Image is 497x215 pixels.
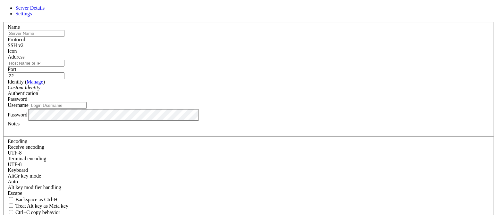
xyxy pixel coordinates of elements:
[9,203,13,208] input: Treat Alt key as Meta key
[8,162,489,167] div: UTF-8
[8,112,27,117] label: Password
[8,210,60,215] label: Ctrl-C copies if true, send ^C to host if false. Ctrl-Shift-C sends ^C to host if true, copies if...
[27,79,43,84] a: Manage
[8,156,46,161] label: The default terminal encoding. ISO-2022 enables character map translations (like graphics maps). ...
[8,96,489,102] div: Password
[8,37,25,42] label: Protocol
[8,144,44,150] label: Set the expected encoding for data received from the host. If the encodings do not match, visual ...
[15,203,68,209] span: Treat Alt key as Meta key
[15,210,60,215] span: Ctrl+C copy behavior
[8,79,45,84] label: Identity
[8,67,16,72] label: Port
[8,150,22,155] span: UTF-8
[8,190,489,196] div: Escape
[8,60,64,67] input: Host Name or IP
[8,121,20,126] label: Notes
[8,72,64,79] input: Port Number
[8,197,58,202] label: If true, the backspace should send BS ('\x08', aka ^H). Otherwise the backspace key should send '...
[8,91,38,96] label: Authentication
[8,190,22,196] span: Escape
[8,185,61,190] label: Controls how the Alt key is handled. Escape: Send an ESC prefix. 8-Bit: Add 128 to the typed char...
[8,139,27,144] label: Encoding
[8,48,17,54] label: Icon
[8,85,489,91] div: Custom Identity
[15,197,58,202] span: Backspace as Ctrl-H
[15,11,32,16] a: Settings
[15,5,45,11] a: Server Details
[8,179,18,184] span: Auto
[30,102,87,109] input: Login Username
[8,173,41,179] label: Set the expected encoding for data received from the host. If the encodings do not match, visual ...
[9,197,13,201] input: Backspace as Ctrl-H
[8,43,489,48] div: SSH v2
[8,54,24,60] label: Address
[8,85,40,90] i: Custom Identity
[8,30,64,37] input: Server Name
[8,102,29,108] label: Username
[9,210,13,214] input: Ctrl+C copy behavior
[8,179,489,185] div: Auto
[8,203,68,209] label: Whether the Alt key acts as a Meta key or as a distinct Alt key.
[8,96,27,102] span: Password
[8,167,28,173] label: Keyboard
[8,162,22,167] span: UTF-8
[8,24,20,30] label: Name
[8,43,23,48] span: SSH v2
[8,150,489,156] div: UTF-8
[25,79,45,84] span: ( )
